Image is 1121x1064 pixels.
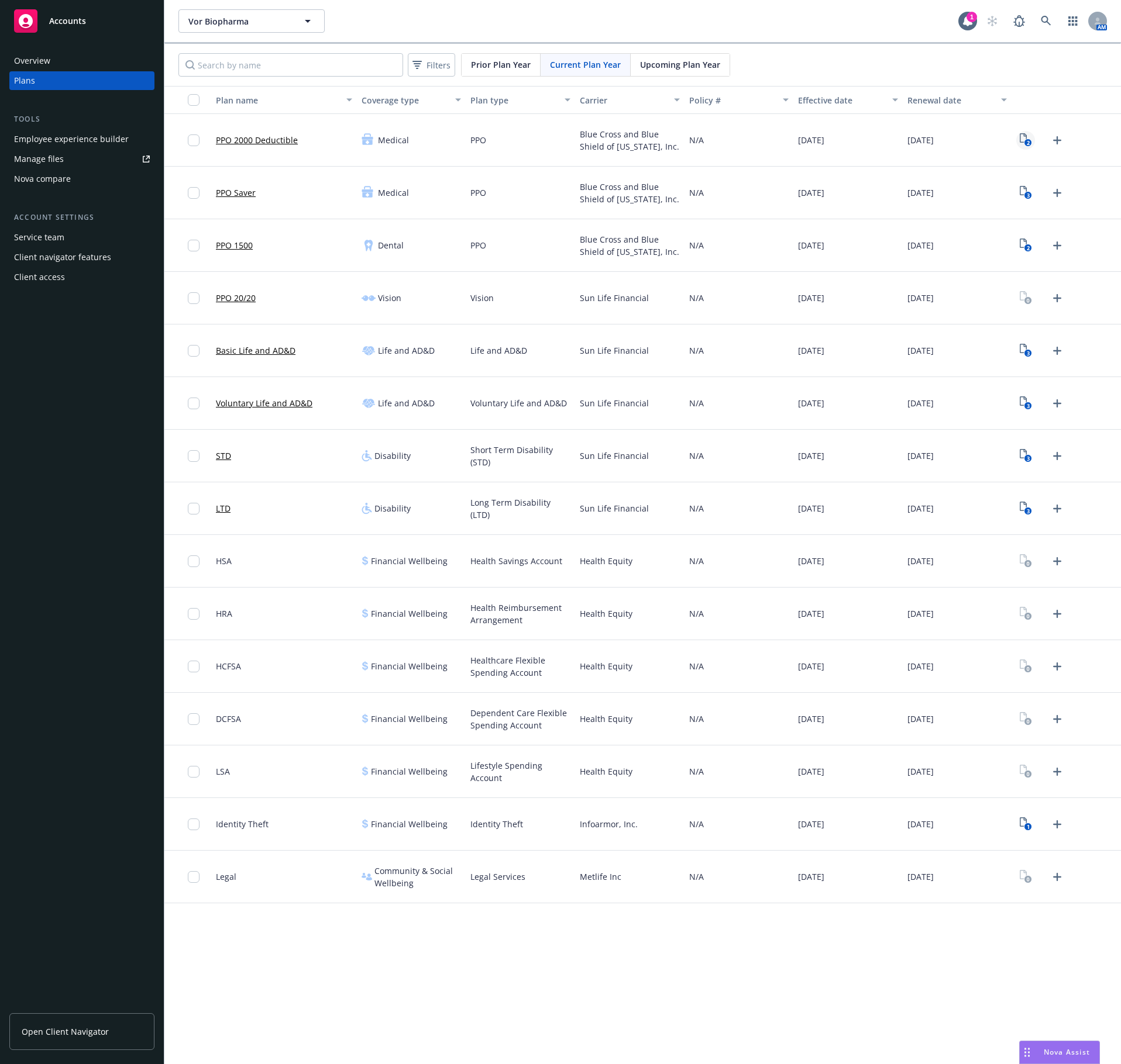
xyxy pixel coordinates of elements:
span: DCFSA [216,713,241,725]
span: PPO [470,186,486,199]
button: Nova Assist [1019,1041,1100,1064]
input: Toggle Row Selected [188,398,200,409]
span: PPO [470,134,486,146]
span: HSA [216,555,232,567]
div: Client access [14,268,65,286]
button: Policy # [685,86,794,114]
a: Upload Plan Documents [1048,762,1067,781]
input: Toggle Row Selected [188,450,200,462]
a: Upload Plan Documents [1048,499,1067,518]
input: Toggle Row Selected [188,661,200,672]
a: Upload Plan Documents [1048,131,1067,150]
text: 2 [1026,139,1029,147]
input: Toggle Row Selected [188,187,200,199]
button: Plan name [211,86,357,114]
span: [DATE] [798,607,824,620]
span: Metlife Inc [580,870,621,883]
span: Health Reimbursement Arrangement [470,602,570,626]
span: N/A [689,870,704,883]
span: N/A [689,555,704,567]
span: [DATE] [907,607,934,620]
span: [DATE] [907,660,934,672]
div: Client navigator features [14,248,111,267]
span: [DATE] [798,870,824,883]
span: [DATE] [798,344,824,357]
a: Upload Plan Documents [1048,604,1067,623]
span: Legal Services [470,870,525,883]
span: Health Equity [580,660,632,672]
span: Medical [378,134,409,146]
a: View Plan Documents [1016,604,1035,623]
a: STD [216,450,231,462]
span: Sun Life Financial [580,344,649,357]
a: Search [1034,9,1058,33]
div: Carrier [580,94,667,106]
span: Life and AD&D [470,344,527,357]
span: N/A [689,765,704,778]
span: Vor Biopharma [188,15,290,27]
input: Toggle Row Selected [188,871,200,883]
span: [DATE] [907,292,934,304]
button: Filters [408,53,455,77]
div: Nova compare [14,170,71,188]
span: Vision [378,292,401,304]
span: Blue Cross and Blue Shield of [US_STATE], Inc. [580,128,680,153]
span: Financial Wellbeing [371,713,448,725]
span: [DATE] [907,186,934,199]
span: Filters [410,57,453,74]
span: Accounts [49,16,86,26]
input: Toggle Row Selected [188,134,200,146]
span: Current Plan Year [550,58,621,71]
a: View Plan Documents [1016,499,1035,518]
div: Effective date [798,94,885,106]
div: Plan type [470,94,558,106]
span: Identity Theft [216,818,269,830]
input: Toggle Row Selected [188,555,200,567]
a: View Plan Documents [1016,762,1035,781]
text: 3 [1026,455,1029,462]
div: Plans [14,71,35,90]
span: Open Client Navigator [22,1025,109,1038]
span: [DATE] [907,134,934,146]
span: HRA [216,607,232,620]
a: Nova compare [9,170,154,188]
a: Basic Life and AD&D [216,344,295,357]
div: Manage files [14,150,64,168]
a: View Plan Documents [1016,236,1035,255]
button: Carrier [575,86,685,114]
div: Service team [14,228,64,247]
a: Upload Plan Documents [1048,447,1067,465]
span: N/A [689,818,704,830]
a: Employee experience builder [9,130,154,148]
button: Vor Biopharma [178,9,325,33]
a: PPO 1500 [216,239,253,251]
a: Accounts [9,5,154,37]
span: [DATE] [907,555,934,567]
span: LSA [216,765,230,778]
span: [DATE] [907,344,934,357]
a: View Plan Documents [1016,131,1035,150]
a: Upload Plan Documents [1048,236,1067,255]
span: Short Term Disability (STD) [470,444,570,468]
span: [DATE] [798,555,824,567]
span: Disability [374,502,411,514]
span: Dependent Care Flexible Spending Account [470,707,570,731]
span: N/A [689,502,704,514]
a: Upload Plan Documents [1048,184,1067,202]
button: Renewal date [903,86,1012,114]
span: [DATE] [907,502,934,514]
a: View Plan Documents [1016,815,1035,834]
span: Long Term Disability (LTD) [470,496,570,521]
div: Employee experience builder [14,130,129,148]
div: Drag to move [1020,1041,1034,1063]
a: Service team [9,228,154,247]
a: View Plan Documents [1016,289,1035,308]
a: Switch app [1061,9,1085,33]
button: Coverage type [357,86,466,114]
span: HCFSA [216,660,241,672]
a: Plans [9,71,154,90]
span: Infoarmor, Inc. [580,818,638,830]
span: N/A [689,397,704,409]
span: Health Equity [580,555,632,567]
span: [DATE] [907,765,934,778]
